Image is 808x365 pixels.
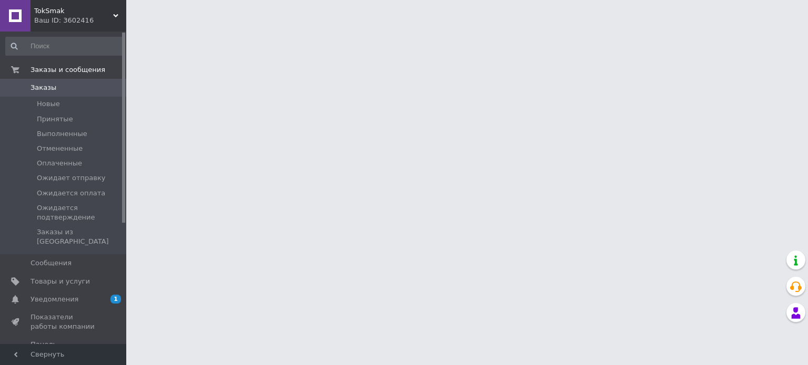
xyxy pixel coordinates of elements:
input: Поиск [5,37,124,56]
span: 1 [110,295,121,304]
div: Ваш ID: 3602416 [34,16,126,25]
span: Товары и услуги [31,277,90,286]
span: Заказы [31,83,56,92]
span: Выполненные [37,129,87,139]
span: Ожидается подтверждение [37,203,123,222]
span: Заказы и сообщения [31,65,105,75]
span: Новые [37,99,60,109]
span: Сообщения [31,258,72,268]
span: Принятые [37,114,73,124]
span: Заказы из [GEOGRAPHIC_DATA] [37,227,123,246]
span: Ожидает отправку [37,173,106,183]
span: Панель управления [31,340,97,359]
span: TokSmak [34,6,113,16]
span: Ожидается оплата [37,189,105,198]
span: Уведомления [31,295,78,304]
span: Показатели работы компании [31,312,97,331]
span: Оплаченные [37,159,82,168]
span: Отмененные [37,144,83,153]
